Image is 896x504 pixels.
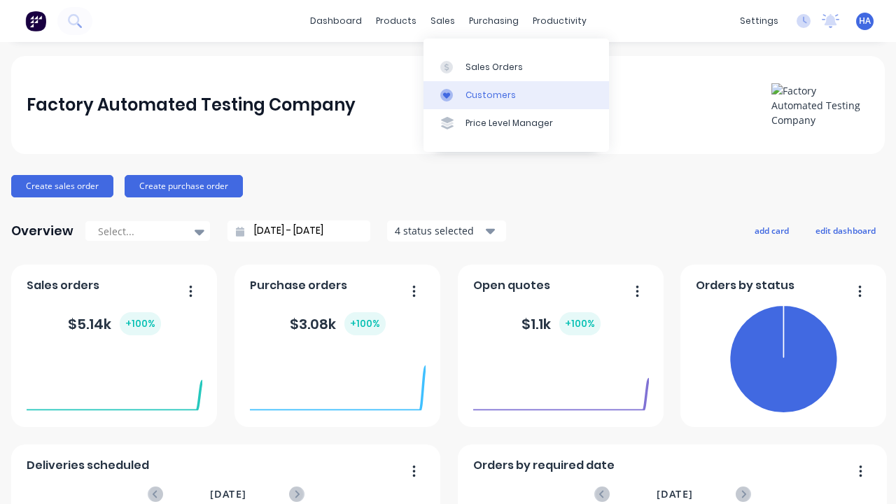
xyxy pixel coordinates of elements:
[462,10,526,31] div: purchasing
[423,10,462,31] div: sales
[745,221,798,239] button: add card
[859,15,871,27] span: HA
[733,10,785,31] div: settings
[521,312,601,335] div: $ 1.1k
[210,486,246,502] span: [DATE]
[27,457,149,474] span: Deliveries scheduled
[526,10,594,31] div: productivity
[250,277,347,294] span: Purchase orders
[11,217,73,245] div: Overview
[806,221,885,239] button: edit dashboard
[303,10,369,31] a: dashboard
[369,10,423,31] div: products
[657,486,693,502] span: [DATE]
[465,89,516,101] div: Customers
[344,312,386,335] div: + 100 %
[465,61,523,73] div: Sales Orders
[465,117,553,129] div: Price Level Manager
[120,312,161,335] div: + 100 %
[473,277,550,294] span: Open quotes
[27,91,356,119] div: Factory Automated Testing Company
[125,175,243,197] button: Create purchase order
[771,83,869,127] img: Factory Automated Testing Company
[27,277,99,294] span: Sales orders
[473,457,615,474] span: Orders by required date
[423,52,609,80] a: Sales Orders
[290,312,386,335] div: $ 3.08k
[25,10,46,31] img: Factory
[423,81,609,109] a: Customers
[696,277,794,294] span: Orders by status
[395,223,483,238] div: 4 status selected
[423,109,609,137] a: Price Level Manager
[387,220,506,241] button: 4 status selected
[559,312,601,335] div: + 100 %
[68,312,161,335] div: $ 5.14k
[11,175,113,197] button: Create sales order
